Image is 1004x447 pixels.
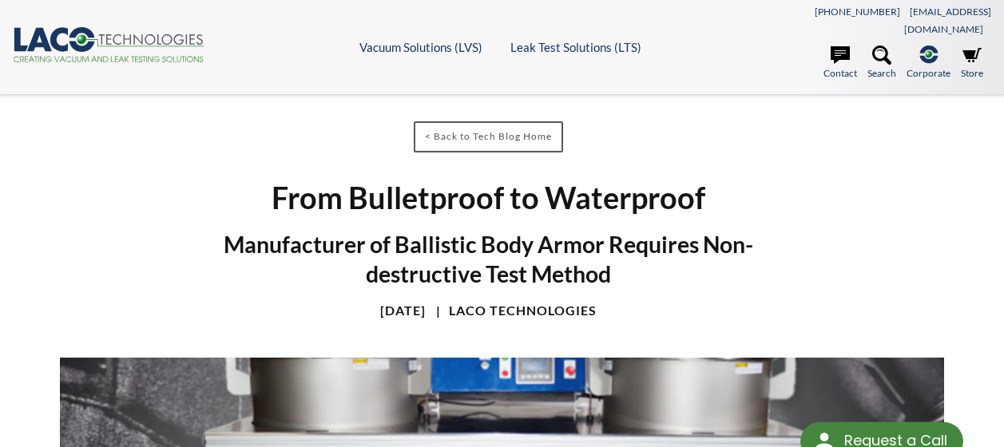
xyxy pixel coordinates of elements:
span: Corporate [907,65,950,81]
a: < Back to Tech Blog Home [414,121,563,152]
a: Contact [823,45,857,81]
h1: From Bulletproof to Waterproof [194,178,784,217]
a: Search [867,45,896,81]
a: Leak Test Solutions (LTS) [510,40,641,54]
h2: Manufacturer of Ballistic Body Armor Requires Non-destructive Test Method [194,230,784,289]
a: [EMAIL_ADDRESS][DOMAIN_NAME] [904,6,991,35]
a: Vacuum Solutions (LVS) [359,40,482,54]
h4: LACO Technologies [428,303,597,319]
a: [PHONE_NUMBER] [815,6,900,18]
h4: [DATE] [380,303,426,319]
a: Store [961,45,983,81]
